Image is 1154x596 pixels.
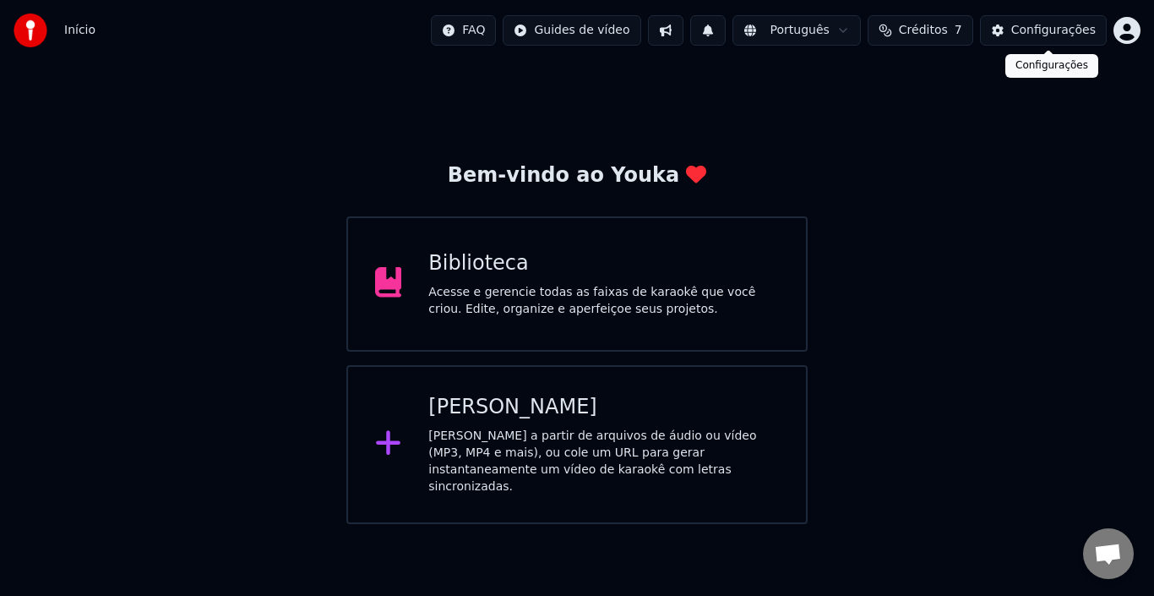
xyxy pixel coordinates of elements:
div: Configurações [1005,54,1098,78]
div: Configurações [1011,22,1096,39]
button: Configurações [980,15,1107,46]
div: Bem-vindo ao Youka [448,162,706,189]
div: [PERSON_NAME] a partir de arquivos de áudio ou vídeo (MP3, MP4 e mais), ou cole um URL para gerar... [428,428,779,495]
button: Créditos7 [868,15,973,46]
div: Acesse e gerencie todas as faixas de karaokê que você criou. Edite, organize e aperfeiçoe seus pr... [428,284,779,318]
span: 7 [955,22,962,39]
div: Biblioteca [428,250,779,277]
button: FAQ [431,15,496,46]
span: Início [64,22,95,39]
button: Guides de vídeo [503,15,640,46]
a: Bate-papo aberto [1083,528,1134,579]
img: youka [14,14,47,47]
div: [PERSON_NAME] [428,394,779,421]
span: Créditos [899,22,948,39]
nav: breadcrumb [64,22,95,39]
